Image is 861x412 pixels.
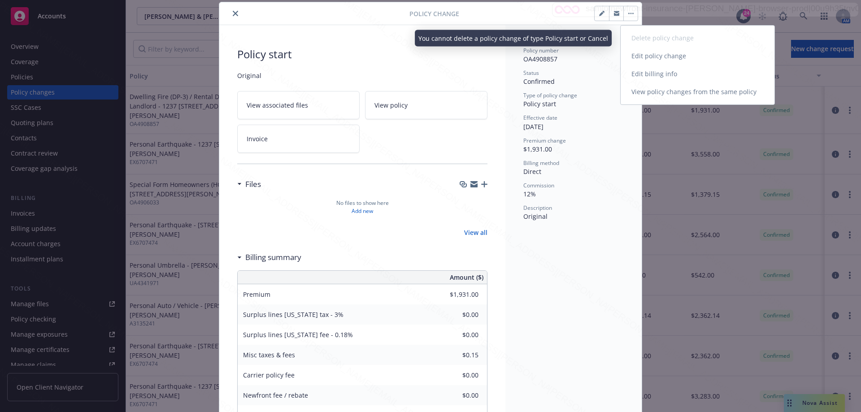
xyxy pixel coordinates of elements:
[243,330,353,339] span: Surplus lines [US_STATE] fee - 0.18%
[426,369,484,382] input: 0.00
[237,252,301,263] div: Billing summary
[409,9,459,18] span: Policy Change
[464,228,487,237] a: View all
[523,55,557,63] span: OA4908857
[237,47,487,62] span: Policy start
[237,178,261,190] div: Files
[365,91,487,119] a: View policy
[243,391,308,399] span: Newfront fee / rebate
[243,351,295,359] span: Misc taxes & fees
[237,71,487,80] span: Original
[336,199,389,207] span: No files to show here
[247,134,268,143] span: Invoice
[450,273,483,282] span: Amount ($)
[523,204,552,212] span: Description
[523,122,544,131] span: [DATE]
[523,69,539,77] span: Status
[374,100,408,110] span: View policy
[243,290,270,299] span: Premium
[230,8,241,19] button: close
[523,137,566,144] span: Premium change
[523,182,554,189] span: Commission
[426,288,484,301] input: 0.00
[243,310,344,319] span: Surplus lines [US_STATE] tax - 3%
[523,114,557,121] span: Effective date
[352,207,373,215] a: Add new
[523,212,548,221] span: Original
[243,371,295,379] span: Carrier policy fee
[426,389,484,402] input: 0.00
[523,145,552,153] span: $1,931.00
[245,252,301,263] h3: Billing summary
[426,308,484,321] input: 0.00
[426,348,484,362] input: 0.00
[523,100,556,108] span: Policy start
[245,178,261,190] h3: Files
[247,100,308,110] span: View associated files
[523,47,559,54] span: Policy number
[523,91,577,99] span: Type of policy change
[523,167,541,176] span: Direct
[523,77,555,86] span: Confirmed
[426,328,484,342] input: 0.00
[237,91,360,119] a: View associated files
[523,159,559,167] span: Billing method
[237,125,360,153] a: Invoice
[523,190,536,198] span: 12%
